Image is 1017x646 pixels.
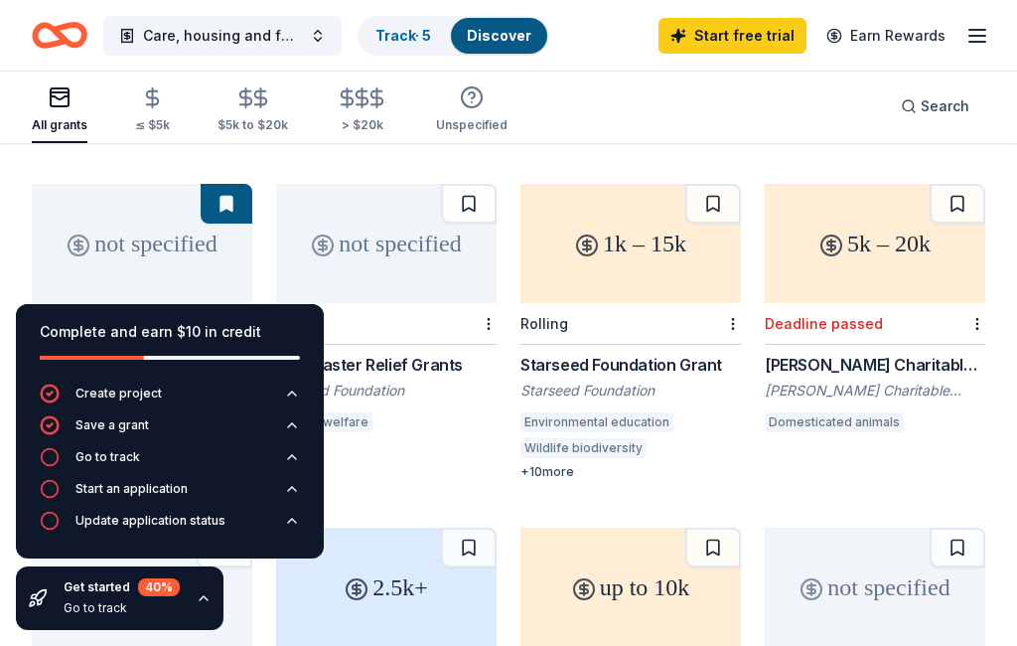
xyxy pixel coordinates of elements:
[32,117,87,133] div: All grants
[75,513,225,529] div: Update application status
[276,184,497,303] div: not specified
[40,447,300,479] button: Go to track
[75,449,140,465] div: Go to track
[765,184,985,303] div: 5k – 20k
[40,415,300,447] button: Save a grant
[375,27,431,44] a: Track· 5
[32,78,87,143] button: All grants
[64,578,180,596] div: Get started
[765,412,904,432] div: Domesticated animals
[520,184,741,303] div: 1k – 15k
[75,417,149,433] div: Save a grant
[520,438,647,458] div: Wildlife biodiversity
[765,184,985,438] a: 5k – 20kDeadline passed[PERSON_NAME] Charitable Grant[PERSON_NAME] Charitable FoundationDomestica...
[218,117,288,133] div: $5k to $20k
[135,117,170,133] div: ≤ $5k
[135,79,170,143] button: ≤ $5k
[358,16,549,56] button: Track· 5Discover
[218,79,288,143] button: $5k to $20k
[336,117,388,133] div: > $20k
[32,184,252,438] a: not specifiedDue 11/1P.L.A.Y. Warm Bellies Pet Beds GrantsPetfinder FoundationAnimal welfare
[814,18,957,54] a: Earn Rewards
[885,86,985,126] button: Search
[921,94,969,118] span: Search
[32,12,87,59] a: Home
[520,184,741,480] a: 1k – 15kRollingStarseed Foundation GrantStarseed FoundationEnvironmental educationWildlife biodiv...
[520,464,741,480] div: + 10 more
[143,24,302,48] span: Care, housing and feeding the animals
[765,353,985,377] div: [PERSON_NAME] Charitable Grant
[276,353,497,377] div: BF Disaster Relief Grants
[276,381,497,401] div: Banfield Foundation
[75,386,162,402] div: Create project
[436,117,508,133] div: Unspecified
[40,320,300,344] div: Complete and earn $10 in credit
[138,578,180,596] div: 40 %
[40,384,300,415] button: Create project
[276,184,497,438] a: not specifiedRollingBF Disaster Relief GrantsBanfield FoundationAnimal welfare
[467,27,531,44] a: Discover
[40,511,300,543] button: Update application status
[520,381,741,401] div: Starseed Foundation
[436,78,508,143] button: Unspecified
[520,315,568,332] div: Rolling
[520,412,673,432] div: Environmental education
[336,79,388,143] button: > $20k
[658,18,806,54] a: Start free trial
[64,600,180,616] div: Go to track
[75,481,188,497] div: Start an application
[765,381,985,401] div: [PERSON_NAME] Charitable Foundation
[32,184,252,303] div: not specified
[40,479,300,511] button: Start an application
[103,16,342,56] button: Care, housing and feeding the animals
[520,353,741,377] div: Starseed Foundation Grant
[765,315,883,332] div: Deadline passed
